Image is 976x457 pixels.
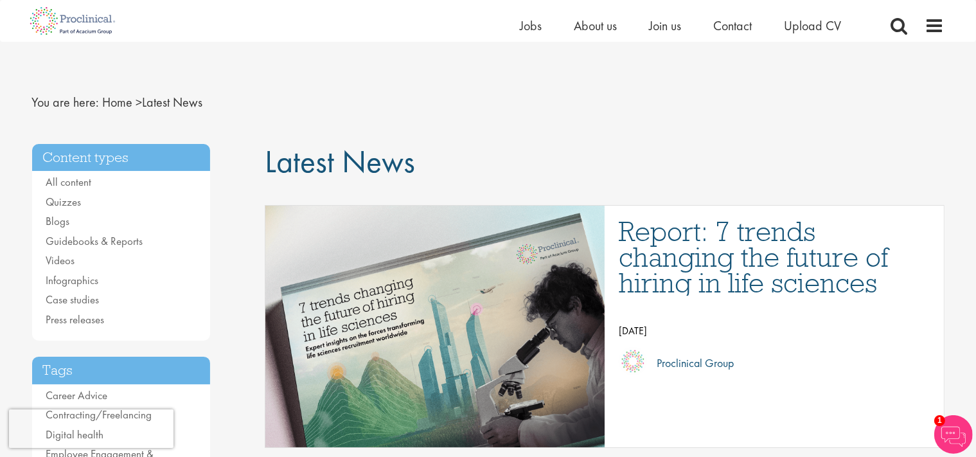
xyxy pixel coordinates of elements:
a: Infographics [46,273,99,287]
span: > [136,94,143,111]
a: Quizzes [46,195,82,209]
img: Proclinical: Life sciences hiring trends report 2025 [220,206,650,447]
a: Upload CV [785,17,842,34]
a: Link to a post [265,206,605,447]
a: About us [574,17,617,34]
a: Guidebooks & Reports [46,234,143,248]
a: Videos [46,253,75,267]
a: Contact [714,17,752,34]
a: Join us [650,17,682,34]
a: All content [46,175,92,189]
iframe: reCAPTCHA [9,409,173,448]
h3: Tags [32,357,211,384]
a: breadcrumb link to Home [103,94,133,111]
span: Latest News [265,141,415,182]
a: Contracting/Freelancing [46,408,152,422]
a: Career Advice [46,388,108,402]
img: Chatbot [934,415,973,454]
a: Case studies [46,292,100,307]
p: [DATE] [619,321,931,341]
a: Blogs [46,214,70,228]
img: Proclinical Group [619,347,647,375]
p: Proclinical Group [647,354,734,373]
h3: Content types [32,144,211,172]
span: You are here: [32,94,100,111]
a: Press releases [46,312,105,327]
a: Jobs [520,17,542,34]
a: Proclinical Group Proclinical Group [619,347,931,379]
a: Report: 7 trends changing the future of hiring in life sciences [619,219,931,296]
span: Latest News [103,94,203,111]
span: 1 [934,415,945,426]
